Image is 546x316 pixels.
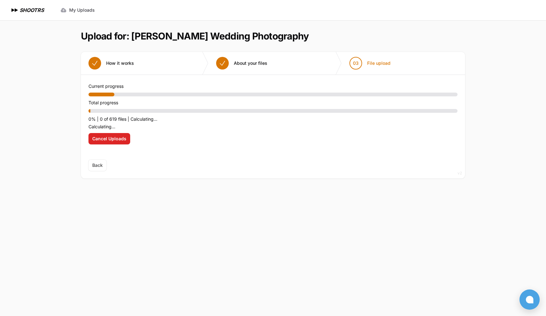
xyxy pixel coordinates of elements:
[10,6,20,14] img: SHOOTRS
[342,52,398,75] button: 03 File upload
[20,6,44,14] h1: SHOOTRS
[92,136,126,142] span: Cancel Uploads
[367,60,391,66] span: File upload
[88,115,458,123] p: 0% | 0 of 619 files | Calculating...
[234,60,267,66] span: About your files
[81,30,309,42] h1: Upload for: [PERSON_NAME] Wedding Photography
[81,52,142,75] button: How it works
[519,289,540,310] button: Open chat window
[69,7,95,13] span: My Uploads
[209,52,275,75] button: About your files
[88,133,130,144] button: Cancel Uploads
[57,4,99,16] a: My Uploads
[88,99,458,106] p: Total progress
[106,60,134,66] span: How it works
[10,6,44,14] a: SHOOTRS SHOOTRS
[88,82,458,90] p: Current progress
[88,123,458,131] p: Calculating...
[458,169,462,177] div: v2
[353,60,359,66] span: 03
